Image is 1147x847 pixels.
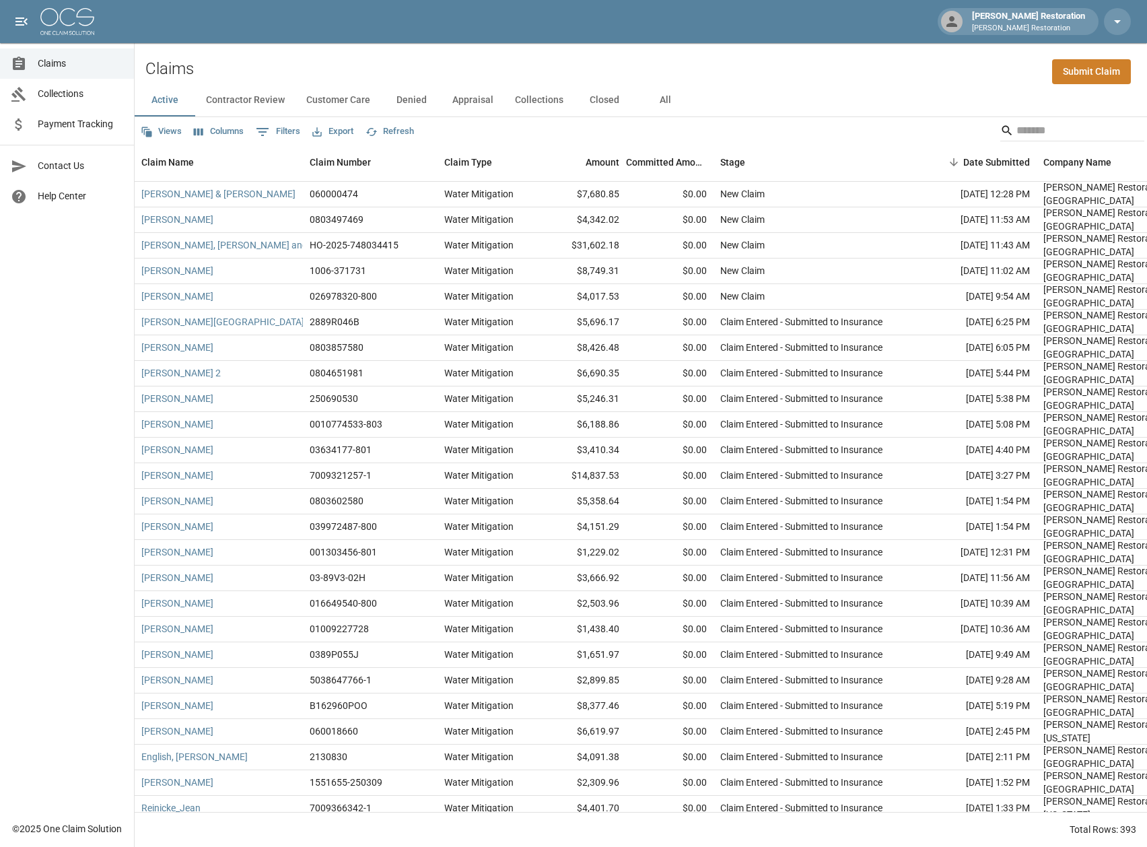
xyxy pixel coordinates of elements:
div: $0.00 [626,489,714,514]
div: Claim Entered - Submitted to Insurance [720,750,882,764]
div: Claim Entered - Submitted to Insurance [720,699,882,712]
div: $0.00 [626,233,714,259]
a: [PERSON_NAME] [141,597,213,610]
div: 016649540-800 [310,597,377,610]
div: [DATE] 12:31 PM [915,540,1037,566]
div: Water Mitigation [444,622,514,636]
div: Claim Number [310,143,371,181]
div: $7,680.85 [538,182,626,207]
div: $0.00 [626,719,714,745]
div: Water Mitigation [444,392,514,405]
div: Total Rows: 393 [1070,823,1136,836]
div: Claim Entered - Submitted to Insurance [720,315,882,329]
div: [DATE] 1:54 PM [915,489,1037,514]
div: Committed Amount [626,143,714,181]
div: Claim Entered - Submitted to Insurance [720,648,882,661]
button: Customer Care [296,84,381,116]
a: [PERSON_NAME] [141,648,213,661]
a: [PERSON_NAME] [141,264,213,277]
div: $2,503.96 [538,591,626,617]
a: [PERSON_NAME] [141,417,213,431]
div: Claim Entered - Submitted to Insurance [720,571,882,584]
div: $6,619.97 [538,719,626,745]
div: $4,342.02 [538,207,626,233]
div: dynamic tabs [135,84,1147,116]
button: Collections [504,84,574,116]
span: Payment Tracking [38,117,123,131]
div: Claim Name [141,143,194,181]
p: [PERSON_NAME] Restoration [972,23,1085,34]
a: Submit Claim [1052,59,1131,84]
div: Water Mitigation [444,750,514,764]
div: $5,358.64 [538,489,626,514]
a: [PERSON_NAME] [141,622,213,636]
div: Stage [720,143,745,181]
button: Denied [381,84,442,116]
div: Water Mitigation [444,776,514,789]
div: Claim Entered - Submitted to Insurance [720,392,882,405]
div: $1,438.40 [538,617,626,642]
div: $4,151.29 [538,514,626,540]
div: Claim Entered - Submitted to Insurance [720,724,882,738]
div: Claim Entered - Submitted to Insurance [720,545,882,559]
div: $0.00 [626,642,714,668]
div: Water Mitigation [444,494,514,508]
div: Date Submitted [963,143,1030,181]
div: $0.00 [626,310,714,335]
div: [DATE] 9:28 AM [915,668,1037,693]
button: Refresh [362,121,417,142]
button: Select columns [190,121,247,142]
div: New Claim [720,264,765,277]
div: Water Mitigation [444,545,514,559]
div: Water Mitigation [444,724,514,738]
a: English, [PERSON_NAME] [141,750,248,764]
div: $0.00 [626,182,714,207]
div: 7009366342-1 [310,801,372,815]
div: $1,651.97 [538,642,626,668]
div: $0.00 [626,745,714,770]
div: [DATE] 6:25 PM [915,310,1037,335]
a: [PERSON_NAME] [141,290,213,303]
button: Appraisal [442,84,504,116]
div: Claim Entered - Submitted to Insurance [720,469,882,482]
a: [PERSON_NAME] [141,673,213,687]
div: Claim Entered - Submitted to Insurance [720,443,882,456]
div: Amount [586,143,619,181]
div: Water Mitigation [444,673,514,687]
div: Water Mitigation [444,290,514,303]
div: $5,246.31 [538,386,626,412]
div: Claim Entered - Submitted to Insurance [720,673,882,687]
div: 1006-371731 [310,264,366,277]
div: Water Mitigation [444,469,514,482]
div: Claim Entered - Submitted to Insurance [720,622,882,636]
div: $0.00 [626,335,714,361]
div: 03634177-801 [310,443,372,456]
div: $8,426.48 [538,335,626,361]
div: Water Mitigation [444,341,514,354]
div: [DATE] 11:56 AM [915,566,1037,591]
div: Amount [538,143,626,181]
div: Claim Entered - Submitted to Insurance [720,520,882,533]
div: 0803857580 [310,341,363,354]
div: Water Mitigation [444,571,514,584]
div: Claim Entered - Submitted to Insurance [720,494,882,508]
div: Water Mitigation [444,417,514,431]
div: 039972487-800 [310,520,377,533]
button: Closed [574,84,635,116]
div: $0.00 [626,284,714,310]
button: Show filters [252,121,304,143]
button: Sort [944,153,963,172]
div: [DATE] 9:54 AM [915,284,1037,310]
button: Active [135,84,195,116]
div: Claim Type [438,143,538,181]
div: [DATE] 10:36 AM [915,617,1037,642]
div: Water Mitigation [444,213,514,226]
button: All [635,84,695,116]
a: [PERSON_NAME] [141,520,213,533]
div: Claim Entered - Submitted to Insurance [720,417,882,431]
div: 1551655-250309 [310,776,382,789]
div: Water Mitigation [444,443,514,456]
div: HO-2025-748034415 [310,238,398,252]
div: 0803602580 [310,494,363,508]
div: [DATE] 3:27 PM [915,463,1037,489]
